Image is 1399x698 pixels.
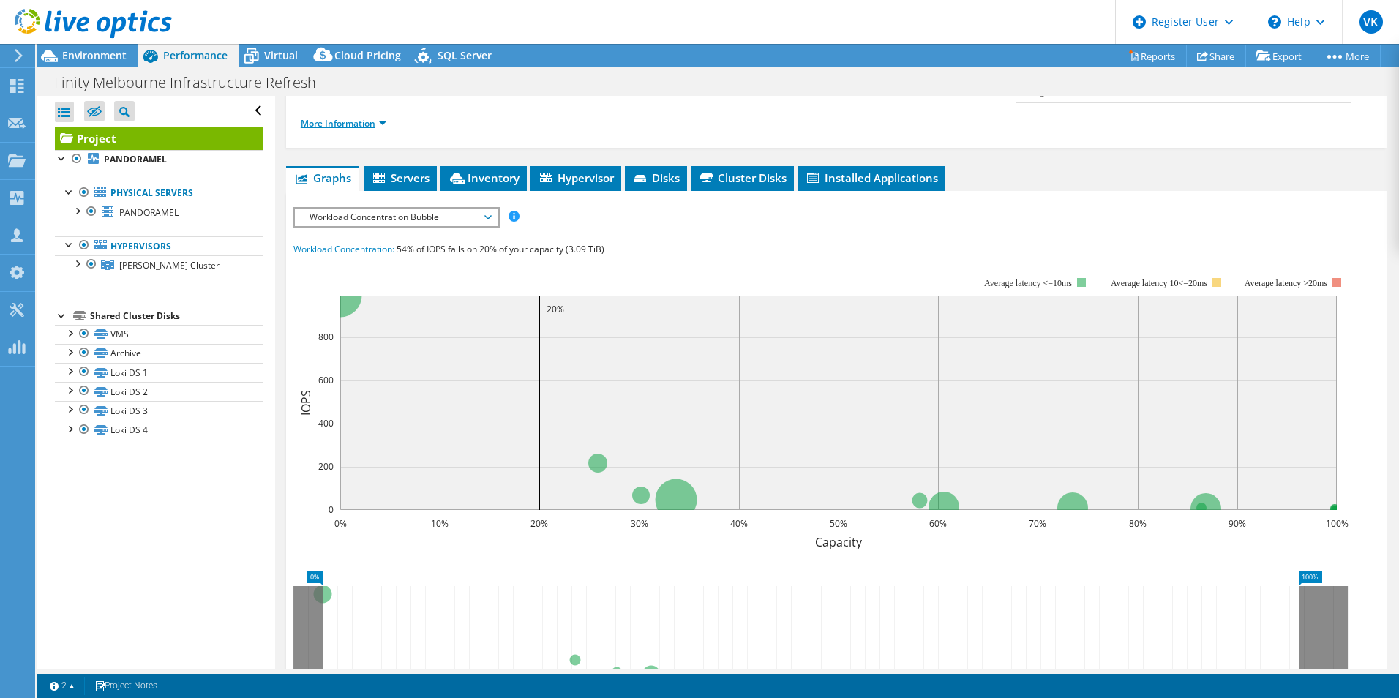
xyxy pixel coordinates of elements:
div: Shared Cluster Disks [90,307,263,325]
a: Physical Servers [55,184,263,203]
span: Installed Applications [805,170,938,185]
a: Mel Cluster [55,255,263,274]
text: 20% [530,517,548,530]
text: 90% [1229,517,1246,530]
text: 40% [730,517,748,530]
a: Export [1245,45,1313,67]
span: Workload Concentration: [293,243,394,255]
a: More [1313,45,1381,67]
span: Inventory [448,170,520,185]
span: Environment [62,48,127,62]
a: Reports [1117,45,1187,67]
a: Project [55,127,263,150]
text: Average latency >20ms [1245,278,1327,288]
span: 54% of IOPS falls on 20% of your capacity (3.09 TiB) [397,243,604,255]
text: 60% [929,517,947,530]
text: 400 [318,417,334,429]
text: 0% [334,517,346,530]
span: Hypervisor [538,170,614,185]
text: 20% [547,303,564,315]
a: Archive [55,344,263,363]
span: Disks [632,170,680,185]
span: SQL Server [438,48,492,62]
span: Graphs [293,170,351,185]
text: Capacity [815,534,863,550]
a: VMS [55,325,263,344]
text: 600 [318,374,334,386]
text: 80% [1129,517,1147,530]
span: Workload Concentration Bubble [302,209,490,226]
a: PANDORAMEL [55,150,263,169]
svg: \n [1268,15,1281,29]
h1: Finity Melbourne Infrastructure Refresh [48,75,339,91]
span: Cluster Disks [698,170,787,185]
a: Share [1186,45,1246,67]
text: 100% [1325,517,1348,530]
tspan: Average latency 10<=20ms [1111,278,1207,288]
b: PANDORAMEL [104,153,167,165]
a: Hypervisors [55,236,263,255]
text: 0 [329,503,334,516]
a: Loki DS 4 [55,421,263,440]
span: [PERSON_NAME] Cluster [119,259,220,271]
text: 70% [1029,517,1046,530]
text: 10% [431,517,449,530]
tspan: Average latency <=10ms [984,278,1072,288]
text: IOPS [298,390,314,416]
span: PANDORAMEL [119,206,179,219]
text: 30% [631,517,648,530]
span: Cloud Pricing [334,48,401,62]
a: Loki DS 1 [55,363,263,382]
a: More Information [301,117,386,130]
text: 50% [830,517,847,530]
a: Project Notes [84,677,168,695]
span: Servers [371,170,430,185]
text: 200 [318,460,334,473]
span: Virtual [264,48,298,62]
a: Loki DS 2 [55,382,263,401]
a: PANDORAMEL [55,203,263,222]
a: Loki DS 3 [55,401,263,420]
text: 800 [318,331,334,343]
span: Performance [163,48,228,62]
span: VK [1359,10,1383,34]
a: 2 [40,677,85,695]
